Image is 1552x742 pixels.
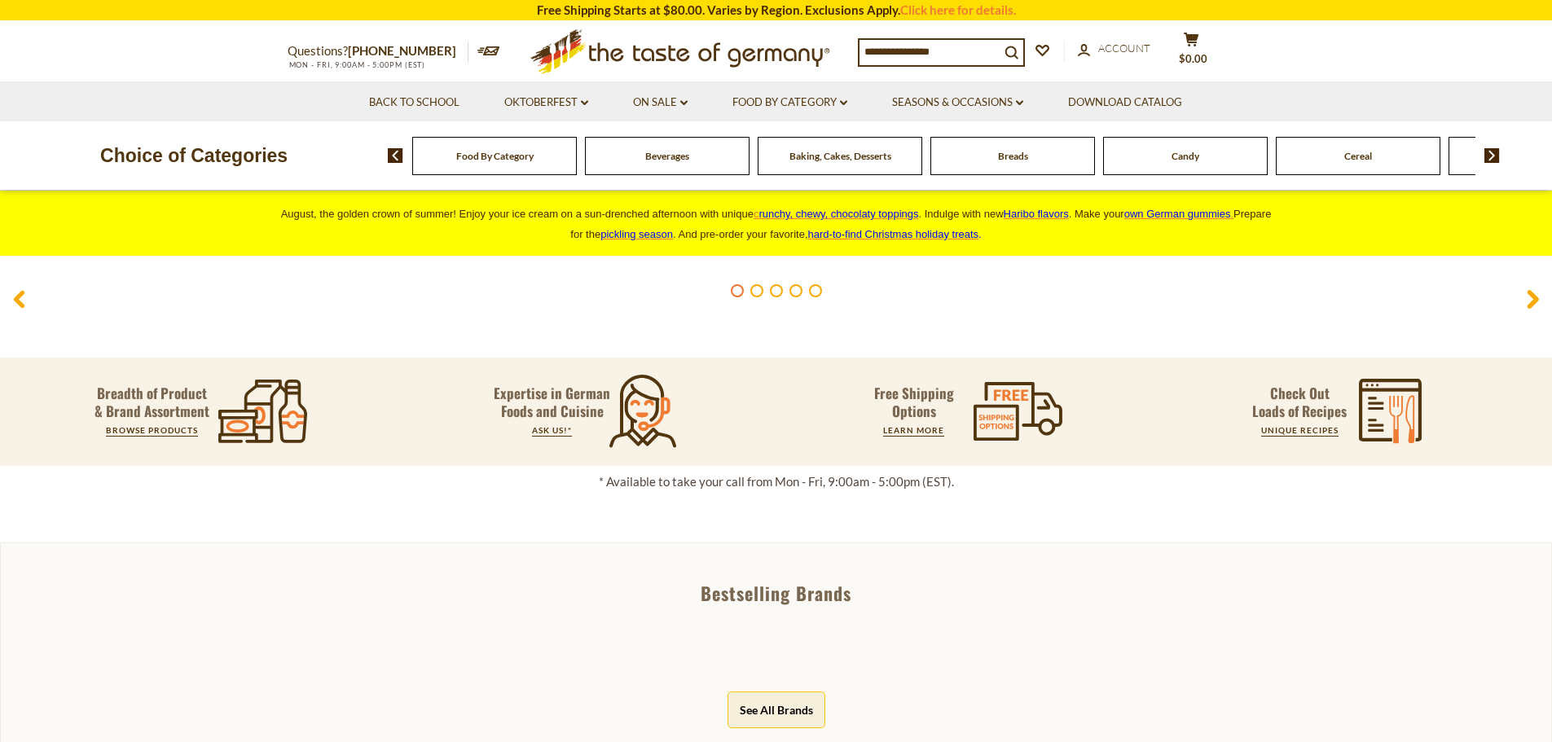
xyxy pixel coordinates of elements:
a: UNIQUE RECIPES [1261,425,1339,435]
a: Seasons & Occasions [892,94,1023,112]
a: Breads [998,150,1028,162]
p: Breadth of Product & Brand Assortment [95,384,209,420]
a: ASK US!* [532,425,572,435]
p: Questions? [288,41,468,62]
p: Free Shipping Options [860,384,968,420]
span: runchy, chewy, chocolaty toppings [758,208,918,220]
a: Haribo flavors [1004,208,1069,220]
a: Food By Category [456,150,534,162]
span: MON - FRI, 9:00AM - 5:00PM (EST) [288,60,426,69]
p: Expertise in German Foods and Cuisine [494,384,611,420]
span: August, the golden crown of summer! Enjoy your ice cream on a sun-drenched afternoon with unique ... [281,208,1272,240]
a: Cereal [1344,150,1372,162]
span: Account [1098,42,1150,55]
a: Account [1078,40,1150,58]
span: $0.00 [1179,52,1207,65]
a: Food By Category [732,94,847,112]
img: next arrow [1484,148,1500,163]
a: Baking, Cakes, Desserts [789,150,891,162]
a: [PHONE_NUMBER] [348,43,456,58]
a: Download Catalog [1068,94,1182,112]
a: own German gummies. [1124,208,1233,220]
a: crunchy, chewy, chocolaty toppings [754,208,919,220]
button: See All Brands [728,692,825,728]
a: BROWSE PRODUCTS [106,425,198,435]
button: $0.00 [1167,32,1216,72]
a: On Sale [633,94,688,112]
a: LEARN MORE [883,425,944,435]
a: pickling season [600,228,673,240]
a: Oktoberfest [504,94,588,112]
a: Beverages [645,150,689,162]
span: own German gummies [1124,208,1231,220]
div: Bestselling Brands [1,584,1551,602]
span: . [808,228,982,240]
a: hard-to-find Christmas holiday treats [808,228,979,240]
img: previous arrow [388,148,403,163]
p: Check Out Loads of Recipes [1252,384,1347,420]
a: Candy [1172,150,1199,162]
a: Click here for details. [900,2,1016,17]
a: Back to School [369,94,459,112]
